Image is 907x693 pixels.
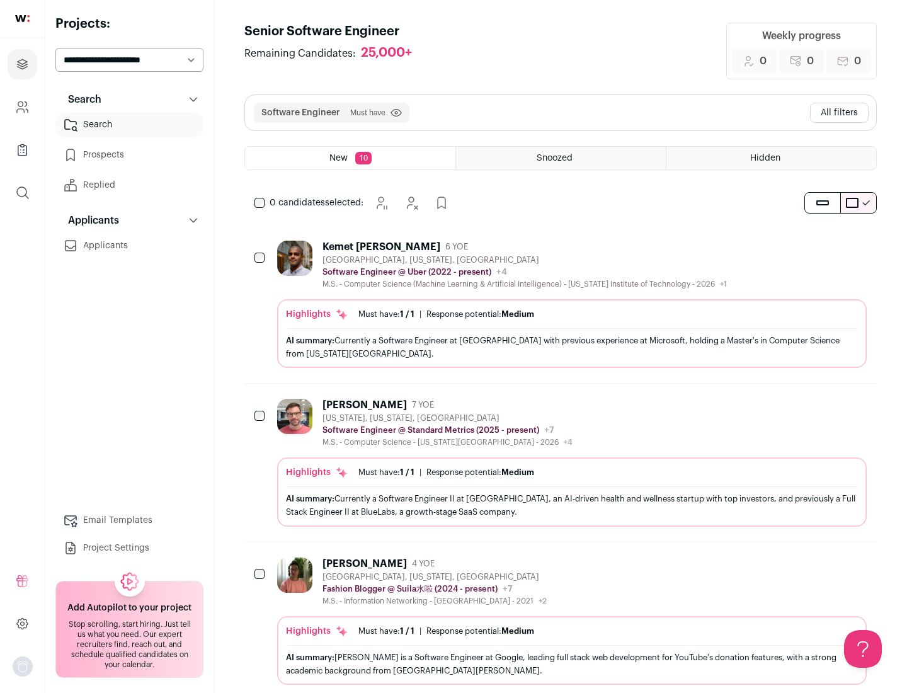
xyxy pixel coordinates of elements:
span: 7 YOE [412,400,434,410]
a: Project Settings [55,535,203,561]
span: New [329,154,348,163]
span: +7 [544,426,554,435]
span: +1 [720,280,727,288]
button: Add to Prospects [429,190,454,215]
button: Snooze [368,190,394,215]
div: Highlights [286,308,348,321]
div: Kemet [PERSON_NAME] [322,241,440,253]
a: Email Templates [55,508,203,533]
div: Highlights [286,625,348,638]
a: Applicants [55,233,203,258]
span: selected: [270,197,363,209]
span: Medium [501,468,534,476]
div: [GEOGRAPHIC_DATA], [US_STATE], [GEOGRAPHIC_DATA] [322,572,547,582]
span: Snoozed [537,154,573,163]
span: Medium [501,310,534,318]
a: Projects [8,49,37,79]
span: Medium [501,627,534,635]
span: 1 / 1 [400,627,414,635]
div: [US_STATE], [US_STATE], [GEOGRAPHIC_DATA] [322,413,573,423]
div: [GEOGRAPHIC_DATA], [US_STATE], [GEOGRAPHIC_DATA] [322,255,727,265]
p: Applicants [60,213,119,228]
span: AI summary: [286,336,334,345]
img: 927442a7649886f10e33b6150e11c56b26abb7af887a5a1dd4d66526963a6550.jpg [277,241,312,276]
span: 1 / 1 [400,310,414,318]
a: Hidden [666,147,876,169]
span: 0 [807,54,814,69]
div: M.S. - Information Networking - [GEOGRAPHIC_DATA] - 2021 [322,596,547,606]
ul: | [358,626,534,636]
div: Response potential: [426,467,534,478]
div: M.S. - Computer Science - [US_STATE][GEOGRAPHIC_DATA] - 2026 [322,437,573,447]
button: Hide [399,190,424,215]
div: Must have: [358,626,414,636]
button: All filters [810,103,869,123]
a: Search [55,112,203,137]
div: Currently a Software Engineer II at [GEOGRAPHIC_DATA], an AI-driven health and wellness startup w... [286,492,858,518]
a: Company Lists [8,135,37,165]
div: Response potential: [426,309,534,319]
img: wellfound-shorthand-0d5821cbd27db2630d0214b213865d53afaa358527fdda9d0ea32b1df1b89c2c.svg [15,15,30,22]
img: 92c6d1596c26b24a11d48d3f64f639effaf6bd365bf059bea4cfc008ddd4fb99.jpg [277,399,312,434]
h2: Projects: [55,15,203,33]
span: 10 [355,152,372,164]
div: Highlights [286,466,348,479]
span: AI summary: [286,495,334,503]
span: 0 [854,54,861,69]
ul: | [358,467,534,478]
span: +7 [503,585,513,593]
div: M.S. - Computer Science (Machine Learning & Artificial Intelligence) - [US_STATE] Institute of Te... [322,279,727,289]
ul: | [358,309,534,319]
a: Add Autopilot to your project Stop scrolling, start hiring. Just tell us what you need. Our exper... [55,581,203,678]
div: Weekly progress [762,28,841,43]
span: Must have [350,108,385,118]
a: Prospects [55,142,203,168]
p: Search [60,92,101,107]
img: ebffc8b94a612106133ad1a79c5dcc917f1f343d62299c503ebb759c428adb03.jpg [277,558,312,593]
span: 0 candidates [270,198,325,207]
button: Search [55,87,203,112]
div: Must have: [358,309,414,319]
a: [PERSON_NAME] 7 YOE [US_STATE], [US_STATE], [GEOGRAPHIC_DATA] Software Engineer @ Standard Metric... [277,399,867,526]
a: Snoozed [456,147,666,169]
div: [PERSON_NAME] is a Software Engineer at Google, leading full stack web development for YouTube's ... [286,651,858,677]
h1: Senior Software Engineer [244,23,425,40]
p: Fashion Blogger @ Suila水啦 (2024 - present) [322,584,498,594]
button: Open dropdown [13,656,33,677]
img: nopic.png [13,656,33,677]
a: Company and ATS Settings [8,92,37,122]
a: Replied [55,173,203,198]
a: [PERSON_NAME] 4 YOE [GEOGRAPHIC_DATA], [US_STATE], [GEOGRAPHIC_DATA] Fashion Blogger @ Suila水啦 (2... [277,558,867,685]
span: +4 [564,438,573,446]
div: [PERSON_NAME] [322,558,407,570]
a: Kemet [PERSON_NAME] 6 YOE [GEOGRAPHIC_DATA], [US_STATE], [GEOGRAPHIC_DATA] Software Engineer @ Ub... [277,241,867,368]
div: Stop scrolling, start hiring. Just tell us what you need. Our expert recruiters find, reach out, ... [64,619,195,670]
div: 25,000+ [361,45,412,61]
span: AI summary: [286,653,334,661]
span: 1 / 1 [400,468,414,476]
button: Applicants [55,208,203,233]
span: Remaining Candidates: [244,46,356,61]
div: Must have: [358,467,414,478]
p: Software Engineer @ Uber (2022 - present) [322,267,491,277]
span: +4 [496,268,507,277]
span: Hidden [750,154,780,163]
span: +2 [539,597,547,605]
div: [PERSON_NAME] [322,399,407,411]
iframe: Help Scout Beacon - Open [844,630,882,668]
div: Currently a Software Engineer at [GEOGRAPHIC_DATA] with previous experience at Microsoft, holding... [286,334,858,360]
button: Software Engineer [261,106,340,119]
span: 4 YOE [412,559,435,569]
span: 6 YOE [445,242,468,252]
div: Response potential: [426,626,534,636]
h2: Add Autopilot to your project [67,602,191,614]
p: Software Engineer @ Standard Metrics (2025 - present) [322,425,539,435]
span: 0 [760,54,767,69]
